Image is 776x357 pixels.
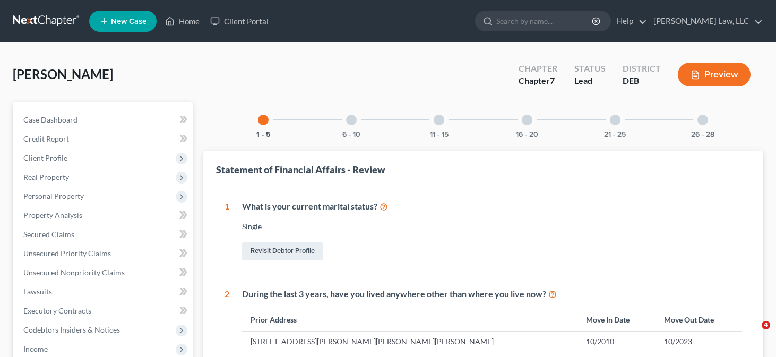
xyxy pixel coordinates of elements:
div: Status [574,63,606,75]
span: Lawsuits [23,287,52,296]
a: [PERSON_NAME] Law, LLC [648,12,763,31]
div: Statement of Financial Affairs - Review [216,163,385,176]
a: Client Portal [205,12,274,31]
iframe: Intercom live chat [740,321,765,346]
span: Real Property [23,172,69,181]
a: Case Dashboard [15,110,193,129]
button: Preview [678,63,751,86]
span: Codebtors Insiders & Notices [23,325,120,334]
span: 7 [550,75,555,85]
input: Search by name... [496,11,593,31]
div: Single [242,221,743,232]
div: Chapter [519,75,557,87]
div: What is your current marital status? [242,201,743,213]
th: Prior Address [242,308,578,331]
span: Executory Contracts [23,306,91,315]
a: Help [611,12,647,31]
div: DEB [623,75,661,87]
th: Move Out Date [656,308,742,331]
th: Move In Date [577,308,656,331]
a: Executory Contracts [15,301,193,320]
a: Unsecured Priority Claims [15,244,193,263]
button: 21 - 25 [604,131,626,138]
td: 10/2023 [656,332,742,352]
a: Home [160,12,205,31]
a: Unsecured Nonpriority Claims [15,263,193,282]
a: Credit Report [15,129,193,149]
div: During the last 3 years, have you lived anywhere other than where you live now? [242,288,743,300]
span: Income [23,344,48,353]
button: 26 - 28 [691,131,714,138]
button: 6 - 10 [342,131,360,138]
span: Client Profile [23,153,67,162]
div: Chapter [519,63,557,75]
a: Property Analysis [15,206,193,225]
div: District [623,63,661,75]
button: 16 - 20 [516,131,538,138]
span: Case Dashboard [23,115,77,124]
span: Credit Report [23,134,69,143]
a: Revisit Debtor Profile [242,242,323,260]
span: New Case [111,18,146,25]
a: Secured Claims [15,225,193,244]
a: Lawsuits [15,282,193,301]
span: Unsecured Nonpriority Claims [23,268,125,277]
button: 1 - 5 [256,131,271,138]
div: Lead [574,75,606,87]
td: [STREET_ADDRESS][PERSON_NAME][PERSON_NAME][PERSON_NAME] [242,332,578,352]
span: Personal Property [23,191,84,201]
span: [PERSON_NAME] [13,66,113,82]
span: Unsecured Priority Claims [23,249,111,258]
span: Property Analysis [23,211,82,220]
td: 10/2010 [577,332,656,352]
span: 4 [762,321,770,329]
button: 11 - 15 [430,131,449,138]
div: 1 [225,201,229,263]
span: Secured Claims [23,230,74,239]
